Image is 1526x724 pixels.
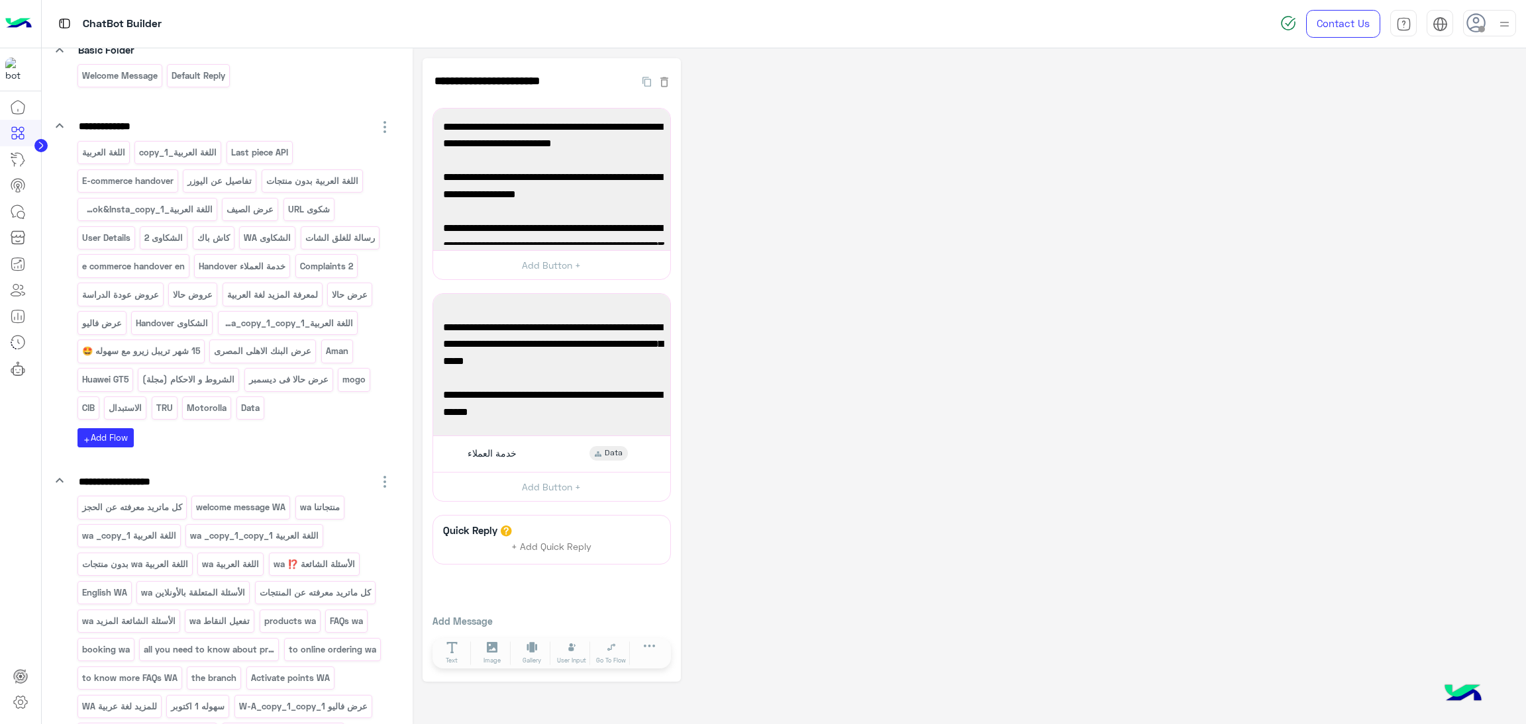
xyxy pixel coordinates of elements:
p: اللغة العربية [81,145,126,160]
p: كاش باك [196,230,230,246]
p: اللغة العربية wa بدون منتجات [81,557,189,572]
p: عرض حالا [331,287,369,302]
span: + Add Quick Reply [511,541,591,552]
p: اللغة العربية بدون منتجات [265,173,359,189]
h6: Quick Reply [440,524,501,536]
div: Data [589,446,628,461]
span: ✅nxt bank: تقسيط 18 شهر بسعر الكاش تريبيل زيرو لكل المنتجات [443,371,660,404]
img: 1403182699927242 [5,58,29,81]
p: Add Message [432,614,671,628]
p: Activate points WA [250,670,331,686]
p: تفاصيل عن اليوزر [187,173,253,189]
button: Duplicate Flow [636,73,658,89]
p: لمعرفة المزيد لغة العربية [226,287,319,302]
span: Basic Folder [78,44,134,56]
p: E-commerce handover [81,173,174,189]
button: Go To Flow [593,641,630,665]
p: English WA [81,585,128,600]
p: كل ماتريد معرفته عن الحجز [81,500,183,515]
p: Huawei GT5 [81,372,129,387]
img: spinner [1280,15,1296,31]
img: tab [1396,17,1411,32]
span: ✅ ValU: تقسيط تريبل زيرو حتى 12 شهر أو 24 شهر بدون فوائد على كل المنتجات [443,186,660,220]
p: عرض فاليو W-A_copy_1_copy_1 [238,699,368,714]
p: CIB [81,400,95,416]
p: TRU [155,400,174,416]
span: Image [483,656,501,665]
p: booking wa [81,642,130,657]
button: addAdd Flow [77,428,134,447]
span: خدمة العملاء [468,447,517,459]
img: Logo [5,10,32,38]
p: Complaints 2 [299,259,354,274]
img: profile [1496,16,1513,32]
i: keyboard_arrow_down [52,473,68,488]
span: ✅ Halan: خصم 40% من سعر الكاش مع تقسيط على 30 او 36 شهر بدون مصاريف لجميع المنتجات [443,118,660,169]
p: اللغة العربية_copy_1 [138,145,218,160]
img: tab [1433,17,1448,32]
p: سهوله 1 اكتوبر [170,699,226,714]
p: رسالة للغلق الشات [304,230,376,246]
p: Default reply [171,68,227,83]
p: Aman [325,343,349,359]
p: عرض فاليو [81,316,123,331]
span: Data [605,447,623,459]
p: الأسئلة الشائعة المزيد wa [81,613,176,629]
img: hulul-logo.png [1440,671,1486,717]
p: products wa [263,613,317,629]
i: keyboard_arrow_down [52,42,68,58]
img: tab [56,15,73,32]
p: عروض حالا [172,287,214,302]
span: Text [446,656,458,665]
p: اللغة العربية_Facebook&Insta_copy_1 [81,202,213,217]
p: شكوى URL [287,202,331,217]
button: Add Button + [433,472,670,502]
span: User Input [557,656,586,665]
p: اللغة العربية_Facebook&Insta_copy_1_copy_1 [221,316,354,331]
p: Welcome Message [81,68,158,83]
i: keyboard_arrow_down [52,118,68,134]
p: عرض الصيف [226,202,275,217]
p: الشروط و الاحكام (مجلة) [142,372,236,387]
button: Gallery [513,641,550,665]
p: mogo [342,372,367,387]
p: ChatBot Builder [83,15,162,33]
span: Gallery [523,656,541,665]
span: ✅ TRU: خصم 50% من السعر الرسمى مع تقسيط على 24 شهر لجميع المنتجات بدون مصاريف ماعدا سلسه ال 17% ب... [443,237,660,304]
p: e commerce handover en [81,259,185,274]
p: الشكاوى 2 [144,230,184,246]
p: الشكاوى Handover [135,316,209,331]
span: - .قسط حتى 18 شهر بدون فوائد بدون مصاريف بسعر الخصم لكل المنتجات ماعدا Iphone 17 Series بيتم اضاف... [443,302,660,353]
button: User Input [553,641,590,665]
p: منتجاتنا wa [299,500,340,515]
p: الشكاوى WA [243,230,292,246]
p: all you need to know about products wa [143,642,276,657]
p: للمزيد لغة عربية WA [81,699,158,714]
p: الأسئلة الشائعة ⁉️ wa [272,557,356,572]
p: to online ordering wa [287,642,377,657]
p: Data [240,400,260,416]
p: الاستبدال [108,400,143,416]
p: اللغة العربية wa _copy_1_copy_1 [189,528,320,543]
p: the branch [191,670,238,686]
p: User Details [81,230,131,246]
p: Motorolla [186,400,228,416]
p: عرض البنك الاهلى المصرى [213,343,313,359]
p: عروض عودة الدراسة [81,287,160,302]
p: اللغة العربية wa [201,557,260,572]
button: + Add Quick Reply [502,537,601,557]
a: tab [1390,10,1417,38]
button: Text [434,641,471,665]
p: عرض حالا فى ديسمبر [248,372,329,387]
p: welcome message WA [195,500,287,515]
span: Go To Flow [596,656,626,665]
button: Delete Flow [658,73,671,89]
i: add [83,436,91,444]
p: الأسئلة المتعلقة بالأونلاين wa [140,585,246,600]
p: كل ماتريد معرفته عن المنتجات [258,585,372,600]
p: FAQs wa [329,613,364,629]
p: to know more FAQs WA [81,670,178,686]
p: Last piece API [230,145,289,160]
button: Image [474,641,511,665]
a: Contact Us [1306,10,1380,38]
